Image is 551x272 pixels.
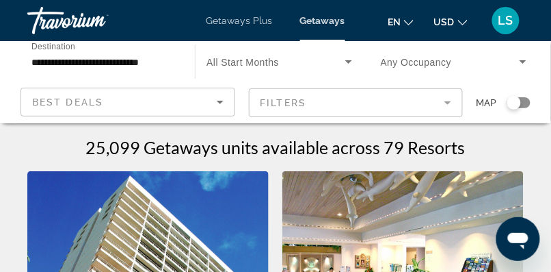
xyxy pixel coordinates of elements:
span: LS [498,14,513,27]
button: User Menu [488,6,524,35]
h1: 25,099 Getaways units available across 79 Resorts [86,137,466,158]
a: Travorium [27,3,164,38]
span: Map [476,93,497,112]
span: en [388,16,401,27]
span: Destination [31,42,75,51]
button: Filter [249,88,463,118]
mat-select: Sort by [32,94,224,110]
a: Getaways Plus [206,15,273,26]
a: Getaways [300,15,345,26]
span: Any Occupancy [381,57,452,68]
button: Change language [388,12,414,32]
iframe: Button to launch messaging window [496,217,540,261]
span: Best Deals [32,97,103,108]
button: Change currency [434,12,468,32]
span: USD [434,16,455,27]
span: All Start Months [206,57,279,68]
